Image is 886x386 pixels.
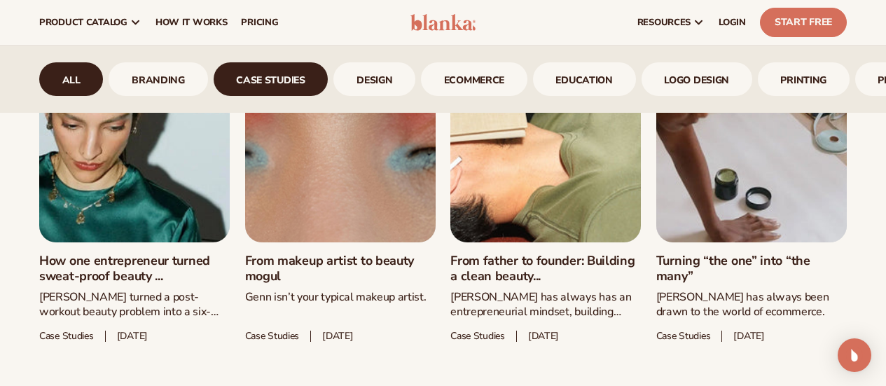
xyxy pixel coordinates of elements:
div: 5 / 9 [421,62,527,96]
a: printing [758,62,850,96]
a: All [39,62,103,96]
div: 4 / 9 [333,62,415,96]
span: resources [637,17,691,28]
span: How It Works [155,17,228,28]
a: From father to founder: Building a clean beauty... [450,254,641,284]
span: Case studies [656,331,711,343]
span: Case studies [245,331,300,343]
a: branding [109,62,207,96]
div: 8 / 9 [758,62,850,96]
div: 2 / 9 [109,62,207,96]
span: product catalog [39,17,127,28]
span: Case studies [450,331,505,343]
img: logo [410,14,476,31]
a: logo design [642,62,752,96]
a: case studies [214,62,328,96]
span: pricing [241,17,278,28]
a: Education [533,62,636,96]
div: 3 / 9 [214,62,328,96]
a: ecommerce [421,62,527,96]
span: LOGIN [719,17,746,28]
div: 6 / 9 [533,62,636,96]
a: design [333,62,415,96]
div: 7 / 9 [642,62,752,96]
span: Case studies [39,331,94,343]
a: How one entrepreneur turned sweat-proof beauty ... [39,254,230,284]
a: From makeup artist to beauty mogul [245,254,436,284]
div: 1 / 9 [39,62,103,96]
a: Start Free [760,8,847,37]
div: Open Intercom Messenger [838,338,871,372]
a: Turning “the one” into “the many” [656,254,847,284]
